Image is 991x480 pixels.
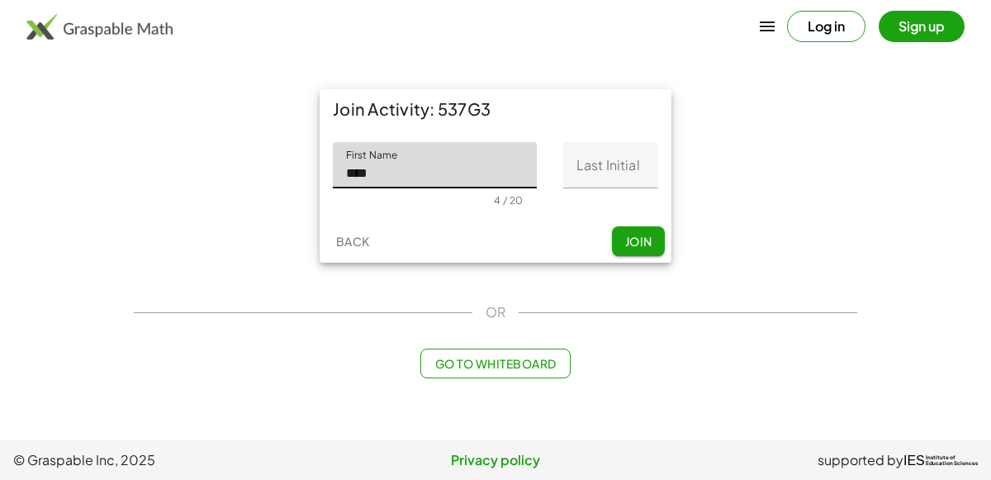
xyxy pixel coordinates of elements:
[903,453,925,468] span: IES
[13,450,334,470] span: © Graspable Inc, 2025
[818,450,903,470] span: supported by
[494,194,523,207] div: 4 / 20
[334,450,656,470] a: Privacy policy
[320,89,671,129] div: Join Activity: 537G3
[612,226,665,256] button: Join
[434,356,556,371] span: Go to Whiteboard
[486,302,505,322] span: OR
[624,234,652,249] span: Join
[903,450,978,470] a: IESInstitute ofEducation Sciences
[879,11,965,42] button: Sign up
[926,455,978,467] span: Institute of Education Sciences
[787,11,865,42] button: Log in
[326,226,379,256] button: Back
[335,234,369,249] span: Back
[420,349,570,378] button: Go to Whiteboard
